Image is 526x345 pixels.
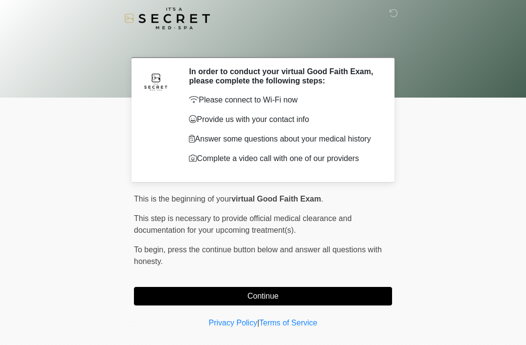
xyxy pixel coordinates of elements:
[127,35,399,53] h1: ‎ ‎
[134,214,352,234] span: This step is necessary to provide official medical clearance and documentation for your upcoming ...
[257,319,259,327] a: |
[189,114,377,125] p: Provide us with your contact info
[134,195,231,203] span: This is the beginning of your
[259,319,317,327] a: Terms of Service
[189,94,377,106] p: Please connect to Wi-Fi now
[134,245,382,265] span: press the continue button below and answer all questions with honesty.
[134,287,392,305] button: Continue
[134,245,168,254] span: To begin,
[189,133,377,145] p: Answer some questions about your medical history
[231,195,321,203] strong: virtual Good Faith Exam
[141,67,170,96] img: Agent Avatar
[321,195,323,203] span: .
[209,319,258,327] a: Privacy Policy
[189,67,377,85] h2: In order to conduct your virtual Good Faith Exam, please complete the following steps:
[124,7,210,29] img: It's A Secret Med Spa Logo
[189,153,377,164] p: Complete a video call with one of our providers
